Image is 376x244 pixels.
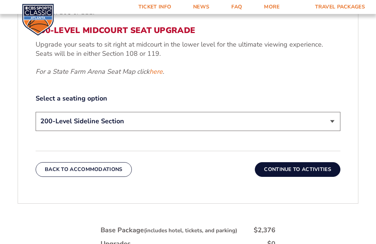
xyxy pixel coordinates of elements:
[144,227,237,234] small: (includes hotel, tickets, and parking)
[36,67,164,76] em: For a State Farm Arena Seat Map click .
[36,94,340,103] label: Select a seating option
[22,4,54,36] img: CBS Sports Classic
[36,40,340,58] p: Upgrade your seats to sit right at midcourt in the lower level for the ultimate viewing experienc...
[255,162,340,177] button: Continue To Activities
[254,226,275,235] div: $2,376
[101,226,237,235] div: Base Package
[149,67,163,76] a: here
[36,162,132,177] button: Back To Accommodations
[36,26,340,35] h3: 100-Level Midcourt Seat Upgrade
